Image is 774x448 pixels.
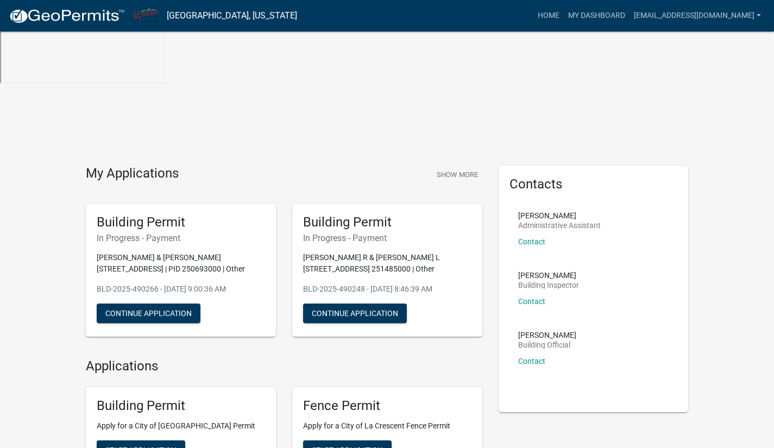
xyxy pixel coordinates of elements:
[134,8,158,23] img: City of La Crescent, Minnesota
[518,341,576,349] p: Building Official
[97,283,265,295] p: BLD-2025-490266 - [DATE] 9:00:36 AM
[303,252,471,275] p: [PERSON_NAME] R & [PERSON_NAME] L [STREET_ADDRESS] 251485000 | Other
[97,233,265,243] h6: In Progress - Payment
[303,420,471,432] p: Apply for a City of La Crescent Fence Permit
[518,357,545,365] a: Contact
[97,214,265,230] h5: Building Permit
[518,222,601,229] p: Administrative Assistant
[303,233,471,243] h6: In Progress - Payment
[432,166,482,184] button: Show More
[303,304,407,323] button: Continue Application
[564,5,630,26] a: My Dashboard
[518,297,545,306] a: Contact
[97,420,265,432] p: Apply for a City of [GEOGRAPHIC_DATA] Permit
[518,212,601,219] p: [PERSON_NAME]
[97,398,265,414] h5: Building Permit
[518,237,545,246] a: Contact
[86,166,179,182] h4: My Applications
[630,5,765,26] a: [EMAIL_ADDRESS][DOMAIN_NAME]
[97,304,200,323] button: Continue Application
[303,398,471,414] h5: Fence Permit
[303,283,471,295] p: BLD-2025-490248 - [DATE] 8:46:39 AM
[97,252,265,275] p: [PERSON_NAME] & [PERSON_NAME] [STREET_ADDRESS] | PID 250693000 | Other
[167,7,297,25] a: [GEOGRAPHIC_DATA], [US_STATE]
[509,176,678,192] h5: Contacts
[518,281,579,289] p: Building Inspector
[533,5,564,26] a: Home
[518,331,576,339] p: [PERSON_NAME]
[303,214,471,230] h5: Building Permit
[86,358,482,374] h4: Applications
[518,272,579,279] p: [PERSON_NAME]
